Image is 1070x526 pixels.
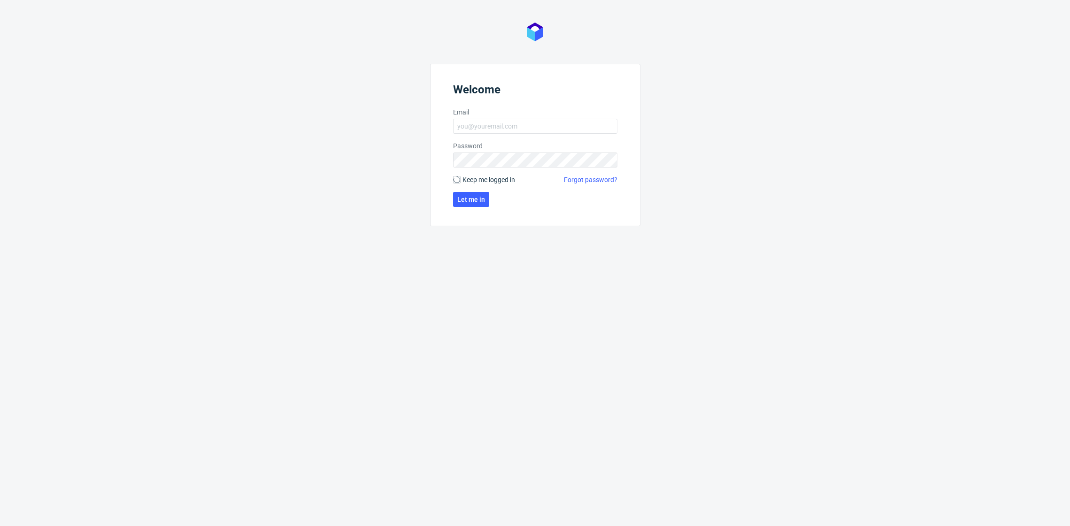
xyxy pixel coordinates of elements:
label: Email [453,107,617,117]
header: Welcome [453,83,617,100]
span: Keep me logged in [462,175,515,184]
input: you@youremail.com [453,119,617,134]
button: Let me in [453,192,489,207]
label: Password [453,141,617,151]
span: Let me in [457,196,485,203]
a: Forgot password? [564,175,617,184]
